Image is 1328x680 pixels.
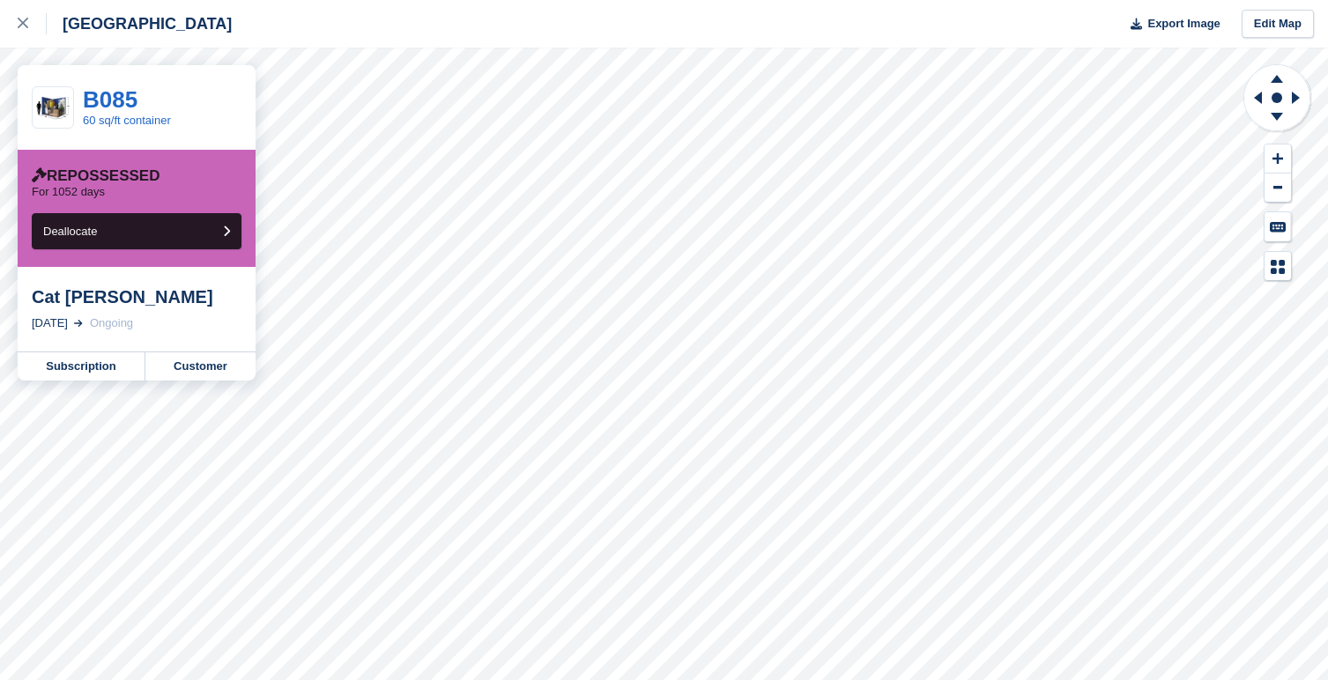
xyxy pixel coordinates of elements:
a: B085 [83,86,137,113]
button: Zoom In [1265,144,1291,174]
a: 60 sq/ft container [83,114,171,127]
p: For 1052 days [32,185,105,199]
img: arrow-right-light-icn-cde0832a797a2874e46488d9cf13f60e5c3a73dbe684e267c42b8395dfbc2abf.svg [74,320,83,327]
div: Ongoing [90,314,133,332]
span: Export Image [1147,15,1220,33]
button: Keyboard Shortcuts [1265,212,1291,241]
button: Export Image [1120,10,1220,39]
button: Zoom Out [1265,174,1291,203]
div: Repossessed [32,167,160,185]
div: [GEOGRAPHIC_DATA] [47,13,232,34]
a: Edit Map [1242,10,1314,39]
a: Subscription [18,352,145,381]
button: Deallocate [32,213,241,249]
img: 60-sqft-container.jpg [33,92,73,123]
span: Deallocate [43,225,97,238]
button: Map Legend [1265,252,1291,281]
a: Customer [145,352,256,381]
div: Cat [PERSON_NAME] [32,286,241,307]
div: [DATE] [32,314,68,332]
